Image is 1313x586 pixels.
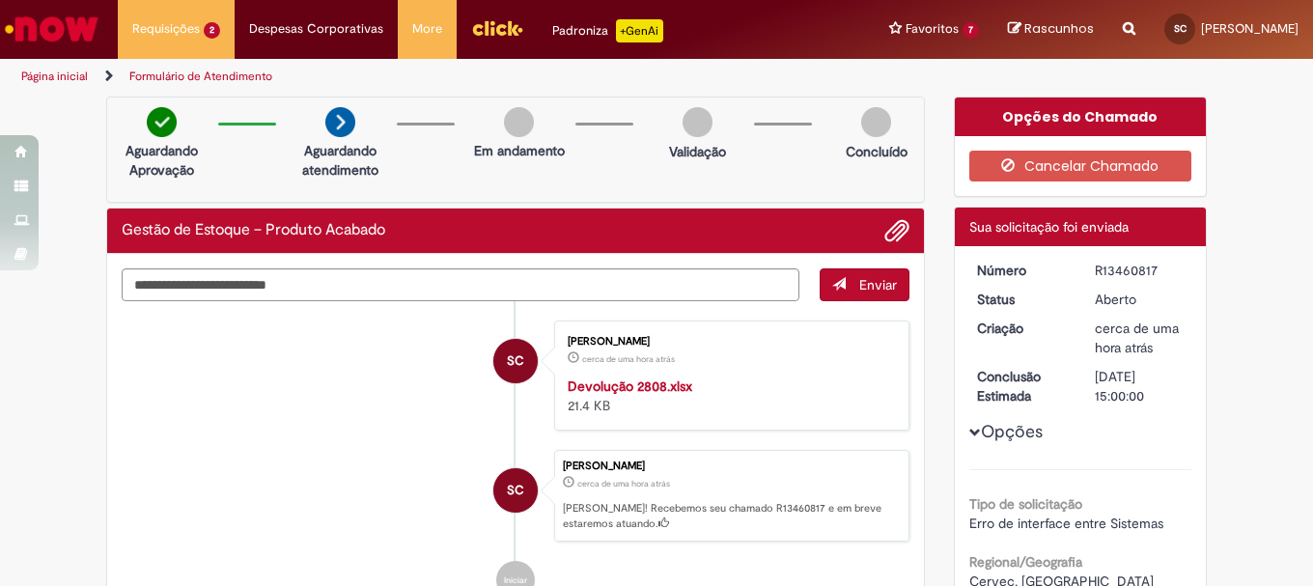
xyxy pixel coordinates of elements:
[568,377,889,415] div: 21.4 KB
[884,218,909,243] button: Adicionar anexos
[568,336,889,348] div: [PERSON_NAME]
[963,261,1081,280] dt: Número
[1174,22,1187,35] span: SC
[1008,20,1094,39] a: Rascunhos
[14,59,861,95] ul: Trilhas de página
[21,69,88,84] a: Página inicial
[683,107,712,137] img: img-circle-grey.png
[582,353,675,365] time: 29/08/2025 08:43:00
[507,467,524,514] span: SC
[568,377,692,395] a: Devolução 2808.xlsx
[115,141,209,180] p: Aguardando Aprovação
[563,460,899,472] div: [PERSON_NAME]
[147,107,177,137] img: check-circle-green.png
[493,468,538,513] div: Suelen Ribeiro Da Silva Cruz
[969,218,1129,236] span: Sua solicitação foi enviada
[859,276,897,293] span: Enviar
[122,268,799,301] textarea: Digite sua mensagem aqui...
[861,107,891,137] img: img-circle-grey.png
[1201,20,1299,37] span: [PERSON_NAME]
[955,98,1207,136] div: Opções do Chamado
[1095,320,1179,356] time: 29/08/2025 08:43:33
[204,22,220,39] span: 2
[412,19,442,39] span: More
[129,69,272,84] a: Formulário de Atendimento
[504,107,534,137] img: img-circle-grey.png
[325,107,355,137] img: arrow-next.png
[471,14,523,42] img: click_logo_yellow_360x200.png
[1095,319,1185,357] div: 29/08/2025 08:43:33
[2,10,101,48] img: ServiceNow
[1024,19,1094,38] span: Rascunhos
[552,19,663,42] div: Padroniza
[122,450,909,543] li: Suelen Ribeiro Da Silva Cruz
[132,19,200,39] span: Requisições
[969,515,1163,532] span: Erro de interface entre Sistemas
[616,19,663,42] p: +GenAi
[293,141,387,180] p: Aguardando atendimento
[906,19,959,39] span: Favoritos
[669,142,726,161] p: Validação
[122,222,385,239] h2: Gestão de Estoque – Produto Acabado Histórico de tíquete
[582,353,675,365] span: cerca de uma hora atrás
[1095,367,1185,405] div: [DATE] 15:00:00
[1095,320,1179,356] span: cerca de uma hora atrás
[963,319,1081,338] dt: Criação
[969,495,1082,513] b: Tipo de solicitação
[963,290,1081,309] dt: Status
[563,501,899,531] p: [PERSON_NAME]! Recebemos seu chamado R13460817 e em breve estaremos atuando.
[969,151,1192,181] button: Cancelar Chamado
[963,367,1081,405] dt: Conclusão Estimada
[493,339,538,383] div: Suelen Ribeiro Da Silva Cruz
[963,22,979,39] span: 7
[249,19,383,39] span: Despesas Corporativas
[1095,290,1185,309] div: Aberto
[507,338,524,384] span: SC
[577,478,670,489] span: cerca de uma hora atrás
[577,478,670,489] time: 29/08/2025 08:43:33
[474,141,565,160] p: Em andamento
[969,553,1082,571] b: Regional/Geografia
[820,268,909,301] button: Enviar
[1095,261,1185,280] div: R13460817
[846,142,908,161] p: Concluído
